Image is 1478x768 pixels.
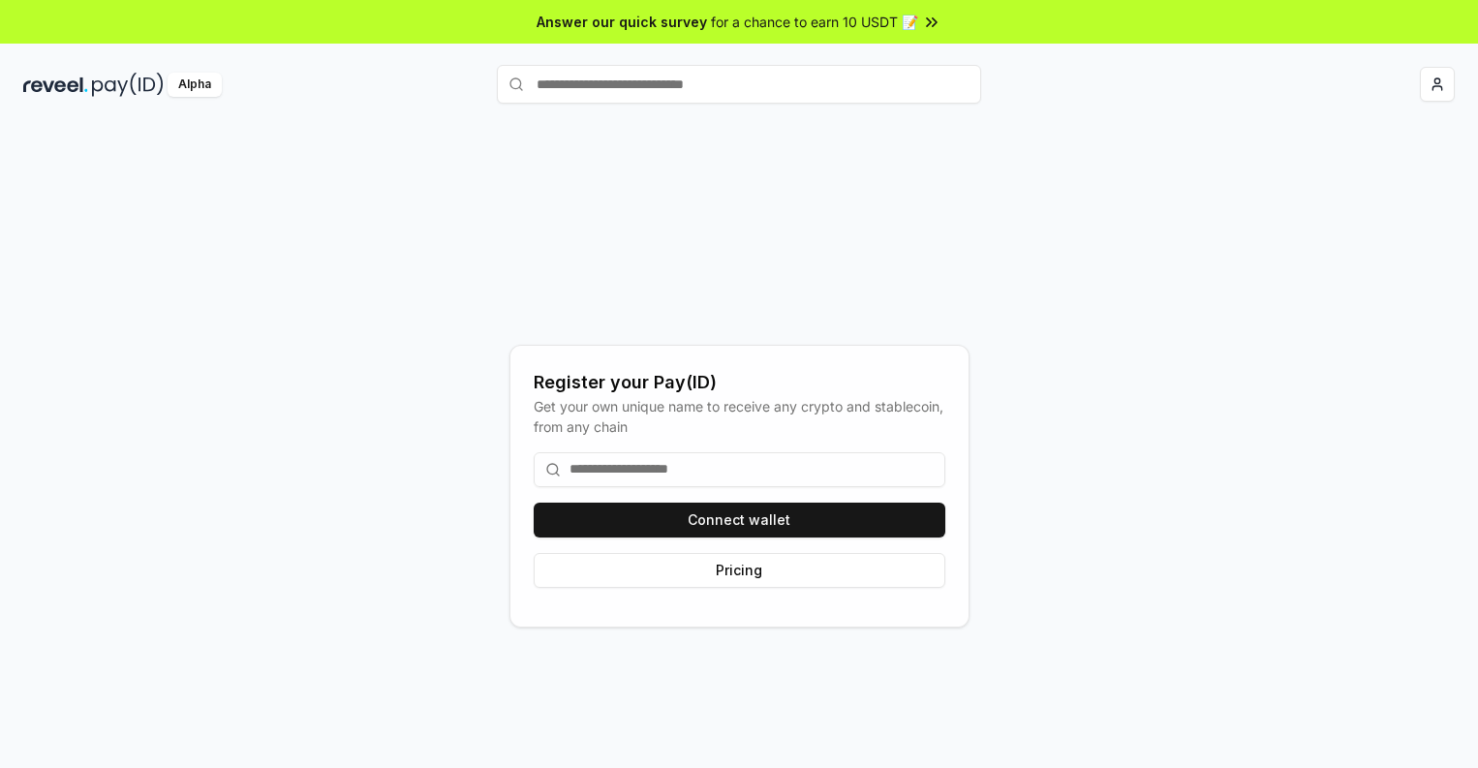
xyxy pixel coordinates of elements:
span: for a chance to earn 10 USDT 📝 [711,12,918,32]
button: Connect wallet [534,503,945,538]
button: Pricing [534,553,945,588]
img: reveel_dark [23,73,88,97]
div: Alpha [168,73,222,97]
img: pay_id [92,73,164,97]
span: Answer our quick survey [537,12,707,32]
div: Get your own unique name to receive any crypto and stablecoin, from any chain [534,396,945,437]
div: Register your Pay(ID) [534,369,945,396]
